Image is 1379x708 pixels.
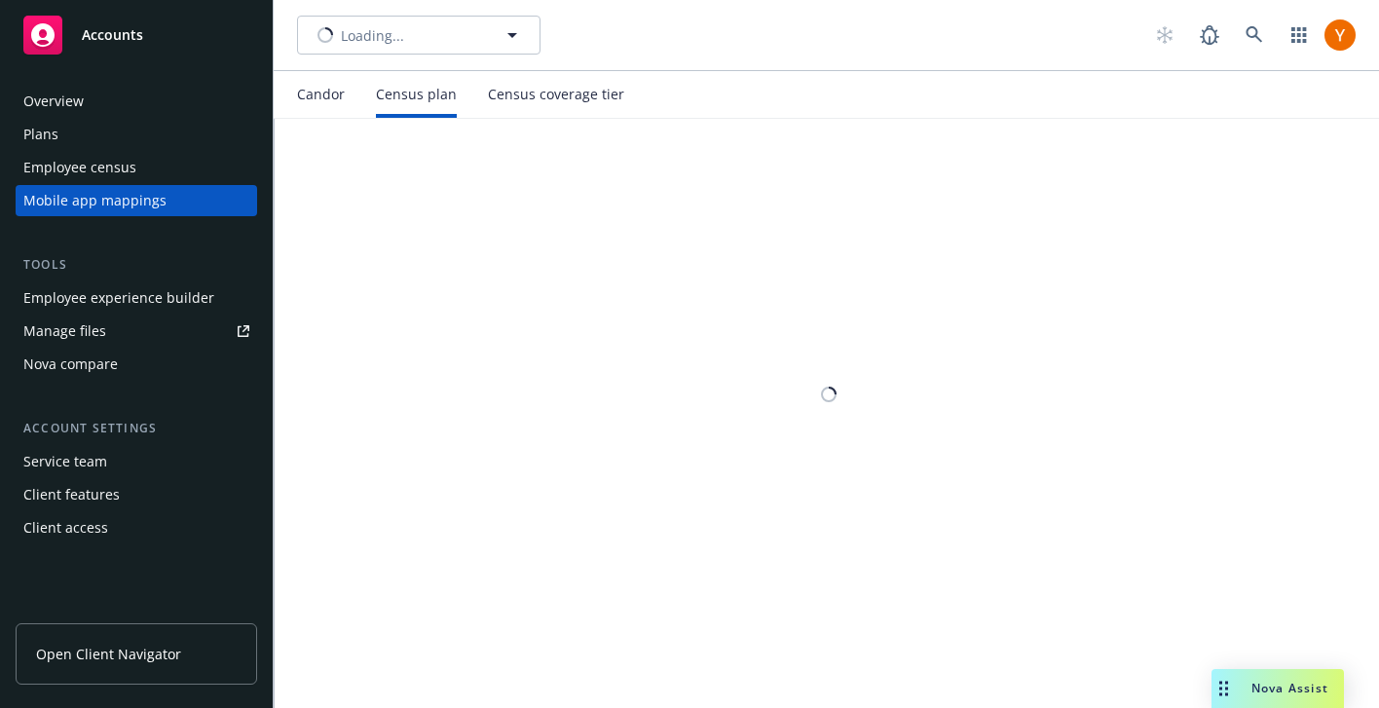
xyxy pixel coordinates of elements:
[36,644,181,664] span: Open Client Navigator
[1145,16,1184,55] a: Start snowing
[23,86,84,117] div: Overview
[1235,16,1274,55] a: Search
[23,512,108,543] div: Client access
[16,86,257,117] a: Overview
[16,8,257,62] a: Accounts
[23,479,120,510] div: Client features
[488,87,624,102] div: Census coverage tier
[16,479,257,510] a: Client features
[23,119,58,150] div: Plans
[1251,680,1328,696] span: Nova Assist
[1324,19,1356,51] img: photo
[16,349,257,380] a: Nova compare
[1211,669,1236,708] div: Drag to move
[16,512,257,543] a: Client access
[16,316,257,347] a: Manage files
[23,446,107,477] div: Service team
[1211,669,1344,708] button: Nova Assist
[16,152,257,183] a: Employee census
[16,119,257,150] a: Plans
[297,16,540,55] button: Loading...
[376,87,457,102] div: Census plan
[23,152,136,183] div: Employee census
[23,282,214,314] div: Employee experience builder
[23,316,106,347] div: Manage files
[82,27,143,43] span: Accounts
[1280,16,1319,55] a: Switch app
[23,349,118,380] div: Nova compare
[1190,16,1229,55] a: Report a Bug
[16,255,257,275] div: Tools
[23,185,167,216] div: Mobile app mappings
[16,185,257,216] a: Mobile app mappings
[16,446,257,477] a: Service team
[297,87,345,102] div: Candor
[341,25,404,46] span: Loading...
[16,419,257,438] div: Account settings
[16,282,257,314] a: Employee experience builder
